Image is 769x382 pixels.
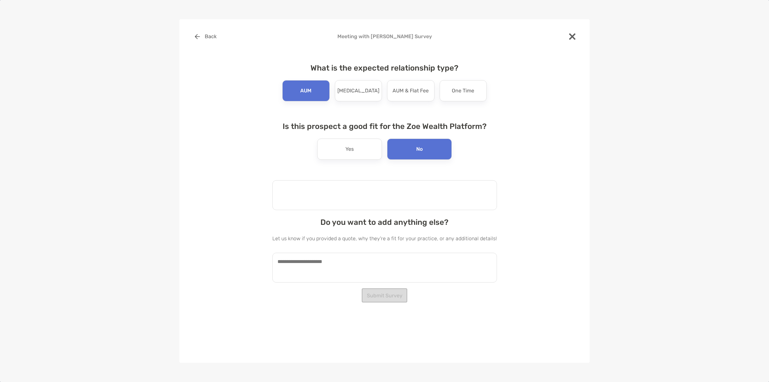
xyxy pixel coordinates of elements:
p: No [416,144,423,154]
p: One Time [452,86,474,96]
h4: Meeting with [PERSON_NAME] Survey [190,33,579,39]
h4: Do you want to add anything else? [272,218,497,227]
button: Back [190,30,221,44]
p: AUM [300,86,311,96]
img: close modal [569,33,575,40]
p: [MEDICAL_DATA] [337,86,379,96]
p: Let us know if you provided a quote, why they're a fit for your practice, or any additional details! [272,234,497,242]
img: button icon [195,34,200,39]
p: Yes [345,144,354,154]
h4: Is this prospect a good fit for the Zoe Wealth Platform? [272,122,497,131]
h4: What is the expected relationship type? [272,64,497,72]
p: AUM & Flat Fee [393,86,429,96]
